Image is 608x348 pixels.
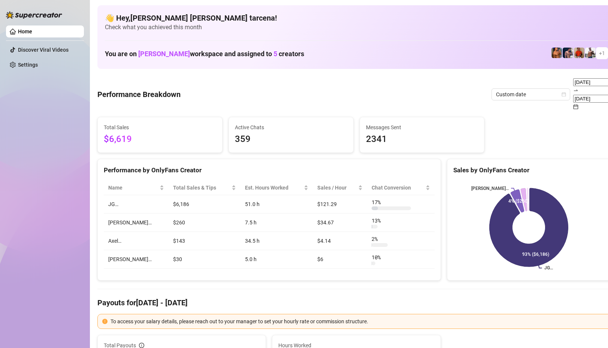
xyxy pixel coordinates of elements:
[18,28,32,34] a: Home
[108,184,158,192] span: Name
[562,92,566,97] span: calendar
[104,232,169,250] td: Axel…
[599,49,605,57] span: + 1
[104,165,435,175] div: Performance by OnlyFans Creator
[241,250,313,269] td: 5.0 h
[496,89,566,100] span: Custom date
[551,48,562,58] img: JG
[544,266,553,271] text: JG…
[18,62,38,68] a: Settings
[573,104,578,109] span: calendar
[104,181,169,195] th: Name
[169,195,241,214] td: $6,186
[573,87,578,93] span: to
[235,123,347,131] span: Active Chats
[104,214,169,232] td: [PERSON_NAME]…
[366,132,478,146] span: 2341
[372,184,424,192] span: Chat Conversion
[313,232,367,250] td: $4.14
[102,319,108,324] span: exclamation-circle
[104,195,169,214] td: JG…
[372,198,384,206] span: 17 %
[169,250,241,269] td: $30
[367,181,434,195] th: Chat Conversion
[105,23,608,31] span: Check what you achieved this month
[241,195,313,214] td: 51.0 h
[235,132,347,146] span: 359
[105,13,608,23] h4: 👋 Hey, [PERSON_NAME] [PERSON_NAME] tarcena !
[169,181,241,195] th: Total Sales & Tips
[105,50,304,58] h1: You are on workspace and assigned to creators
[245,184,302,192] div: Est. Hours Worked
[574,48,584,58] img: Justin
[169,232,241,250] td: $143
[313,250,367,269] td: $6
[241,214,313,232] td: 7.5 h
[104,250,169,269] td: [PERSON_NAME]…
[585,48,596,58] img: JUSTIN
[173,184,230,192] span: Total Sales & Tips
[18,47,69,53] a: Discover Viral Videos
[313,195,367,214] td: $121.29
[6,11,62,19] img: logo-BBDzfeDw.svg
[471,186,509,191] text: [PERSON_NAME]…
[372,235,384,243] span: 2 %
[241,232,313,250] td: 34.5 h
[138,50,190,58] span: [PERSON_NAME]
[366,123,478,131] span: Messages Sent
[313,214,367,232] td: $34.67
[104,132,216,146] span: $6,619
[313,181,367,195] th: Sales / Hour
[97,89,181,100] h4: Performance Breakdown
[273,50,277,58] span: 5
[573,88,578,93] span: swap-right
[169,214,241,232] td: $260
[372,217,384,225] span: 13 %
[563,48,573,58] img: Axel
[104,123,216,131] span: Total Sales
[372,253,384,261] span: 10 %
[139,343,144,348] span: info-circle
[317,184,357,192] span: Sales / Hour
